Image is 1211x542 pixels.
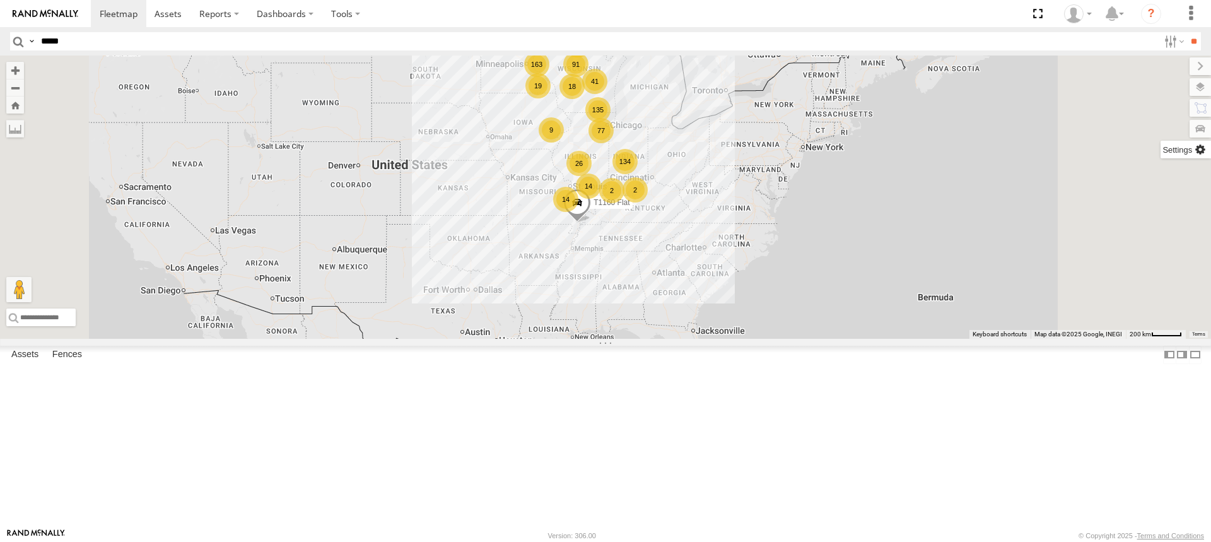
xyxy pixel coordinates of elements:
[585,97,611,122] div: 135
[6,79,24,97] button: Zoom out
[576,174,601,199] div: 14
[612,149,638,174] div: 134
[559,74,585,99] div: 18
[5,346,45,363] label: Assets
[6,62,24,79] button: Zoom in
[1176,346,1188,364] label: Dock Summary Table to the Right
[563,52,588,77] div: 91
[1161,141,1211,158] label: Map Settings
[553,187,578,212] div: 14
[539,117,564,143] div: 9
[1163,346,1176,364] label: Dock Summary Table to the Left
[599,178,624,203] div: 2
[1060,4,1096,23] div: Alex Mahr
[6,277,32,302] button: Drag Pegman onto the map to open Street View
[524,52,549,77] div: 163
[46,346,88,363] label: Fences
[566,151,592,176] div: 26
[26,32,37,50] label: Search Query
[6,120,24,138] label: Measure
[582,69,607,94] div: 41
[548,532,596,539] div: Version: 306.00
[588,118,614,143] div: 77
[525,73,551,98] div: 19
[1189,346,1202,364] label: Hide Summary Table
[1137,532,1204,539] a: Terms and Conditions
[6,97,24,114] button: Zoom Home
[13,9,78,18] img: rand-logo.svg
[1126,330,1186,339] button: Map Scale: 200 km per 45 pixels
[973,330,1027,339] button: Keyboard shortcuts
[565,32,590,57] div: 3
[594,197,629,206] span: T1160 Flat
[1192,332,1205,337] a: Terms (opens in new tab)
[1034,331,1122,338] span: Map data ©2025 Google, INEGI
[7,529,65,542] a: Visit our Website
[1159,32,1186,50] label: Search Filter Options
[1141,4,1161,24] i: ?
[1079,532,1204,539] div: © Copyright 2025 -
[623,177,648,203] div: 2
[1130,331,1151,338] span: 200 km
